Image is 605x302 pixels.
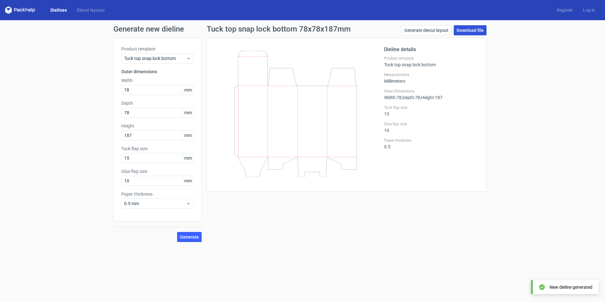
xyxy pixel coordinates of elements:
label: Paper thickness [384,138,479,143]
a: Register [552,7,578,13]
label: Height [121,123,194,129]
span: , Height : 187 [420,95,442,100]
span: Generate [180,235,199,239]
span: mm [182,153,193,163]
span: 0.5 mm [124,200,186,207]
h1: Tuck top snap lock bottom 78x78x187mm [207,25,351,33]
label: Paper thickness [121,191,194,197]
span: , Depth : 78 [401,95,420,100]
span: Tuck top snap lock bottom [124,55,186,62]
h2: Dieline details [384,46,479,53]
div: Millimeters [384,72,479,84]
div: Tuck top snap lock bottom [384,56,479,67]
label: Measurements [384,72,479,77]
label: Glue flap size [121,168,194,175]
a: Dielines [45,7,72,13]
div: 10 [384,121,479,133]
label: Width [121,77,194,84]
span: mm [182,108,193,117]
label: Glue flap size [384,121,479,127]
a: Download file [454,25,487,35]
h3: Outer dimensions [121,68,194,75]
a: Diecut layouts [72,7,110,13]
span: mm [182,176,193,186]
span: mm [182,131,193,140]
label: Tuck flap size [121,145,194,152]
a: Generate diecut layout [401,25,451,35]
label: Tuck flap size [384,105,479,110]
span: Width : 78 [384,95,401,100]
label: Product template [384,56,479,61]
span: mm [182,85,193,95]
h1: Generate new dieline [113,25,492,33]
label: Product template [121,46,194,52]
div: 15 [384,105,479,116]
button: Generate [177,232,202,242]
div: New dieline generated [550,284,592,290]
label: Outer Dimensions [384,89,479,94]
a: Log in [578,7,600,13]
div: 0.5 [384,138,479,149]
label: Depth [121,100,194,106]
